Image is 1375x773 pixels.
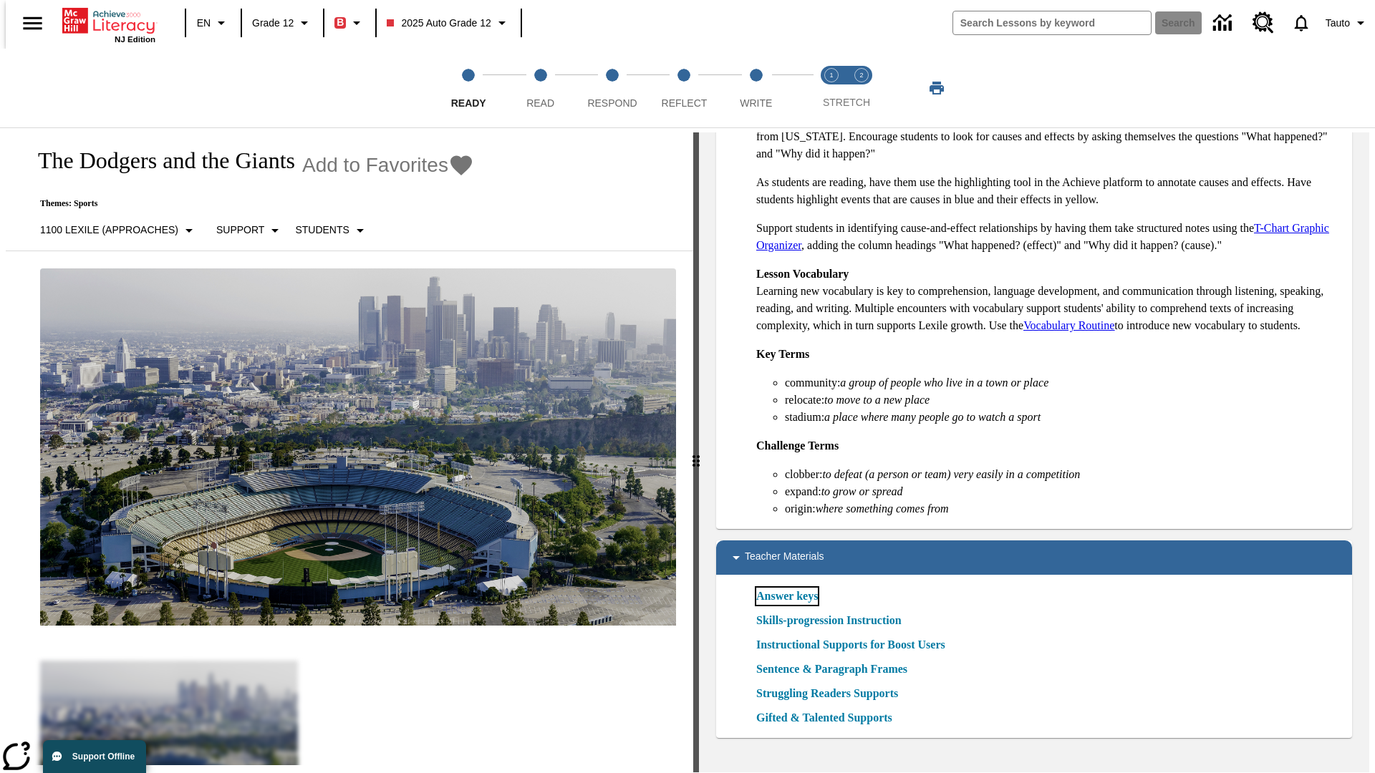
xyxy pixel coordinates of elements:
button: Scaffolds, Support [211,218,289,243]
strong: Challenge Terms [756,439,839,452]
li: expand: [785,483,1341,500]
a: Struggling Readers Supports [756,685,907,702]
input: search field [953,11,1151,34]
span: Respond [587,97,637,109]
text: 2 [859,72,863,79]
em: where something comes from [816,502,949,515]
div: reading [6,132,693,765]
p: Teacher Materials [745,549,824,566]
a: Instructional Supports for Boost Users, Will open in new browser window or tab [756,636,945,653]
span: Write [740,97,772,109]
em: to defeat (a person or team) very easily in a competition [822,468,1080,480]
span: EN [197,16,211,31]
span: Grade 12 [252,16,294,31]
button: Read step 2 of 5 [498,49,582,127]
a: Skills-progression Instruction, Will open in new browser window or tab [756,612,902,629]
em: people who live in a town or place [890,376,1048,389]
div: Press Enter or Spacebar and then press right and left arrow keys to move the slider [693,132,699,772]
li: clobber: [785,466,1341,483]
p: Support students in identifying cause-and-effect relationships by having them take structured not... [756,220,1341,254]
button: Reflect step 4 of 5 [642,49,725,127]
button: Select Lexile, 1100 Lexile (Approaches) [34,218,203,243]
button: Grade: Grade 12, Select a grade [246,10,319,36]
a: Gifted & Talented Supports [756,709,901,726]
div: Home [62,5,155,44]
div: Teacher Materials [716,540,1352,575]
em: to grow or spread [821,485,903,497]
button: Boost Class color is red. Change class color [329,10,371,36]
text: 1 [829,72,833,79]
p: Explain to students that as they read [DATE] article, they will learn more about two baseball tea... [756,111,1341,162]
a: Notifications [1283,4,1320,42]
a: Vocabulary Routine [1023,319,1114,331]
button: Open side menu [11,2,54,44]
li: relocate: [785,392,1341,409]
span: STRETCH [823,97,870,108]
strong: Lesson Vocabulary [756,268,849,280]
div: activity [699,132,1369,772]
span: Ready [451,97,486,109]
button: Respond step 3 of 5 [571,49,654,127]
a: T-Chart Graphic Organizer [756,222,1329,251]
span: Add to Favorites [302,154,448,177]
button: Add to Favorites - The Dodgers and the Giants [302,152,474,178]
p: Learning new vocabulary is key to comprehension, language development, and communication through ... [756,266,1341,334]
li: community: [785,374,1341,392]
img: Dodgers stadium. [40,268,676,626]
a: Resource Center, Will open in new tab [1244,4,1283,42]
strong: Key Terms [756,348,809,360]
h1: The Dodgers and the Giants [23,147,295,174]
button: Support Offline [43,740,146,773]
span: 2025 Auto Grade 12 [387,16,491,31]
p: Students [295,223,349,238]
a: Answer keys, Will open in new browser window or tab [756,588,818,605]
p: Themes: Sports [23,198,474,209]
p: As students are reading, have them use the highlighting tool in the Achieve platform to annotate ... [756,174,1341,208]
a: Data Center [1205,4,1244,43]
button: Print [914,75,960,101]
li: origin: [785,500,1341,517]
button: Ready step 1 of 5 [427,49,510,127]
em: a place where many people go to watch a sport [824,411,1041,423]
a: Sentence & Paragraph Frames, Will open in new browser window or tab [756,661,907,678]
span: B [337,14,344,31]
p: 1100 Lexile (Approaches) [40,223,178,238]
button: Language: EN, Select a language [190,10,236,36]
p: Support [216,223,264,238]
button: Write step 5 of 5 [715,49,798,127]
button: Stretch Respond step 2 of 2 [841,49,882,127]
button: Select Student [289,218,374,243]
span: Support Offline [72,752,135,762]
button: Stretch Read step 1 of 2 [811,49,852,127]
em: a group of [840,376,887,389]
span: Reflect [662,97,708,109]
li: stadium: [785,409,1341,426]
span: NJ Edition [115,35,155,44]
em: to move to a new place [824,394,930,406]
span: Read [526,97,554,109]
button: Profile/Settings [1320,10,1375,36]
button: Class: 2025 Auto Grade 12, Select your class [381,10,516,36]
span: Tauto [1326,16,1350,31]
